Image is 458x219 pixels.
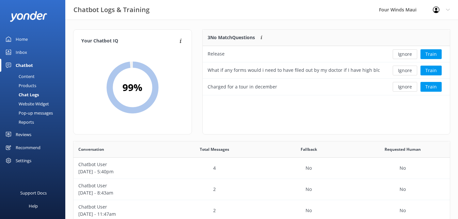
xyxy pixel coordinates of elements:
img: yonder-white-logo.png [10,11,47,22]
div: row [73,158,450,179]
h2: 99 % [122,80,142,95]
span: Fallback [301,146,317,152]
button: Train [420,66,442,75]
p: Chatbot User [78,161,163,168]
div: Reports [4,117,34,127]
div: row [203,79,450,95]
div: Products [4,81,36,90]
a: Content [4,72,65,81]
p: [DATE] - 8:43am [78,189,163,196]
div: Home [16,33,28,46]
div: Inbox [16,46,27,59]
p: Chatbot User [78,182,163,189]
div: Charged for a tour in december [208,83,277,90]
a: Pop-up messages [4,108,65,117]
a: Products [4,81,65,90]
div: row [203,62,450,79]
p: Chatbot User [78,203,163,211]
h3: Chatbot Logs & Training [73,5,150,15]
p: 2 [213,186,216,193]
div: Pop-up messages [4,108,53,117]
div: Reviews [16,128,31,141]
p: No [306,207,312,214]
a: Reports [4,117,65,127]
div: Support Docs [20,186,47,199]
p: [DATE] - 5:40pm [78,168,163,175]
button: Train [420,49,442,59]
div: row [73,179,450,200]
div: grid [203,46,450,95]
a: Chat Logs [4,90,65,99]
p: No [400,186,406,193]
div: Chatbot [16,59,33,72]
div: Release [208,50,225,57]
span: Total Messages [200,146,229,152]
p: No [306,164,312,172]
div: Settings [16,154,31,167]
button: Ignore [393,82,417,92]
p: 4 [213,164,216,172]
div: row [203,46,450,62]
div: Help [29,199,38,212]
div: Content [4,72,35,81]
h4: Your Chatbot IQ [81,38,178,45]
span: Requested Human [385,146,421,152]
a: Website Widget [4,99,65,108]
div: Website Widget [4,99,49,108]
button: Ignore [393,66,417,75]
p: 2 [213,207,216,214]
p: No [400,164,406,172]
button: Train [420,82,442,92]
div: What if any forms would i need to have filed out by my doctor if I have high blood pressure prior... [208,67,380,74]
p: 3 No Match Questions [208,34,255,41]
span: Conversation [78,146,104,152]
button: Ignore [393,49,417,59]
p: [DATE] - 11:47am [78,211,163,218]
p: No [306,186,312,193]
p: No [400,207,406,214]
div: Chat Logs [4,90,39,99]
div: Recommend [16,141,40,154]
